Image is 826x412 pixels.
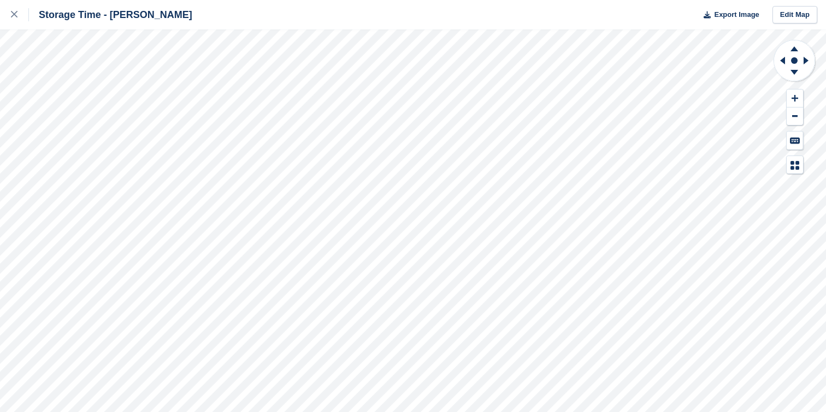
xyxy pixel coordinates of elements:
[787,132,803,150] button: Keyboard Shortcuts
[787,156,803,174] button: Map Legend
[29,8,192,21] div: Storage Time - [PERSON_NAME]
[787,89,803,108] button: Zoom In
[772,6,817,24] a: Edit Map
[787,108,803,126] button: Zoom Out
[697,6,759,24] button: Export Image
[714,9,759,20] span: Export Image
